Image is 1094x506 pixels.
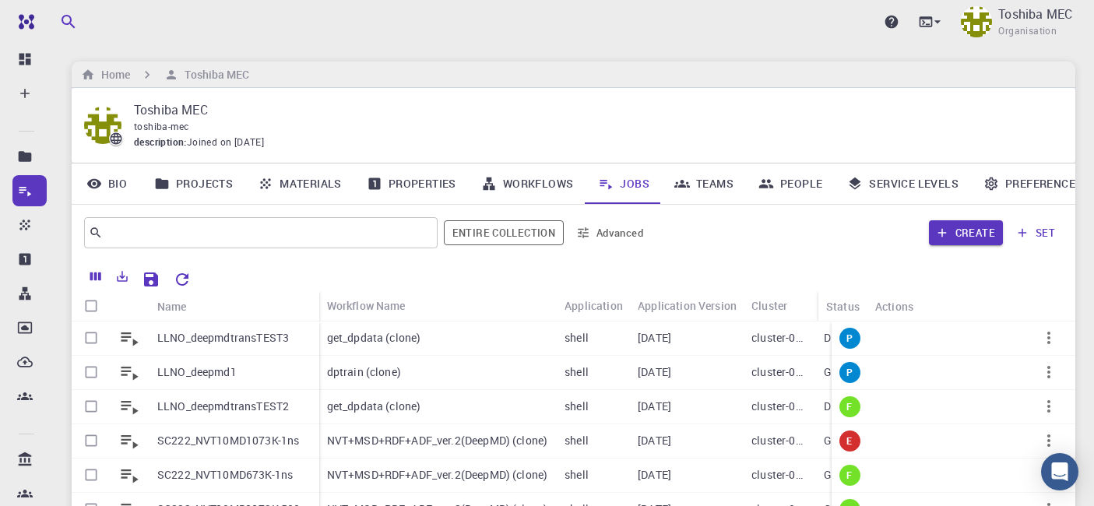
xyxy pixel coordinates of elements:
p: [DATE] [638,364,671,380]
p: [DATE] [638,399,671,414]
div: Application [557,290,630,321]
div: Icon [111,291,150,322]
p: Toshiba MEC [134,100,1050,119]
span: Joined on [DATE] [187,135,264,150]
a: Materials [245,163,354,204]
p: SC222_NVT10MD1073K-1ns [157,433,299,448]
a: Service Levels [835,163,971,204]
a: Teams [662,163,746,204]
p: LLNO_deepmdtransTEST2 [157,399,289,414]
p: shell [565,467,589,483]
div: Name [150,291,319,322]
p: GPOF [824,467,853,483]
p: GPOF [824,364,853,380]
div: Application Version [638,290,737,321]
button: Create [929,220,1003,245]
span: E [841,434,859,448]
div: Application [565,290,623,321]
p: LLNO_deepmd1 [157,364,237,380]
a: Workflows [469,163,586,204]
img: logo [12,14,34,30]
p: shell [565,330,589,346]
div: Cluster [744,290,815,321]
div: Open Intercom Messenger [1041,453,1078,490]
div: Application Version [630,290,744,321]
div: Status [826,291,860,322]
div: Status [818,291,867,322]
button: Advanced [570,220,651,245]
div: Name [157,291,187,322]
p: LLNO_deepmdtransTEST3 [157,330,289,346]
img: Toshiba MEC [961,6,992,37]
p: cluster-007 [751,433,807,448]
p: [DATE] [638,433,671,448]
span: F [841,469,859,482]
div: finished [839,465,860,486]
p: Toshiba MEC [998,5,1072,23]
p: shell [565,399,589,414]
span: F [841,400,859,413]
div: pre-submission [839,328,860,349]
div: pre-submission [839,362,860,383]
p: get_dpdata (clone) [327,399,421,414]
button: Export [109,264,135,289]
p: shell [565,364,589,380]
a: People [746,163,835,204]
p: D [824,330,831,346]
p: [DATE] [638,467,671,483]
span: description : [134,135,187,150]
a: Properties [354,163,469,204]
nav: breadcrumb [78,66,253,83]
p: cluster-007 [751,330,807,346]
a: Bio [72,163,142,204]
span: P [840,332,859,345]
div: Workflow Name [319,290,558,321]
p: dptrain (clone) [327,364,401,380]
div: Queue [816,290,864,321]
p: get_dpdata (clone) [327,330,421,346]
button: Columns [83,264,109,289]
span: toshiba-mec [134,120,188,132]
button: Reset Explorer Settings [167,264,198,295]
p: cluster-007 [751,467,807,483]
p: shell [565,433,589,448]
a: Projects [142,163,245,204]
p: [DATE] [638,330,671,346]
div: Workflow Name [327,290,406,321]
p: cluster-007 [751,399,807,414]
h6: Home [95,66,130,83]
p: SC222_NVT10MD673K-1ns [157,467,293,483]
p: cluster-007 [751,364,807,380]
div: error [839,430,860,452]
p: NVT+MSD+RDF+ADF_ver.2(DeepMD) (clone) [327,467,548,483]
span: Filter throughout whole library including sets (folders) [444,220,564,245]
h6: Toshiba MEC [178,66,249,83]
div: Actions [875,291,913,322]
div: Actions [867,291,1062,322]
div: finished [839,396,860,417]
button: Entire collection [444,220,564,245]
p: GPOF [824,433,853,448]
span: Organisation [998,23,1057,39]
p: D [824,399,831,414]
span: P [840,366,859,379]
a: Jobs [586,163,662,204]
button: Save Explorer Settings [135,264,167,295]
div: Cluster [751,290,787,321]
button: set [1009,220,1063,245]
p: NVT+MSD+RDF+ADF_ver.2(DeepMD) (clone) [327,433,548,448]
